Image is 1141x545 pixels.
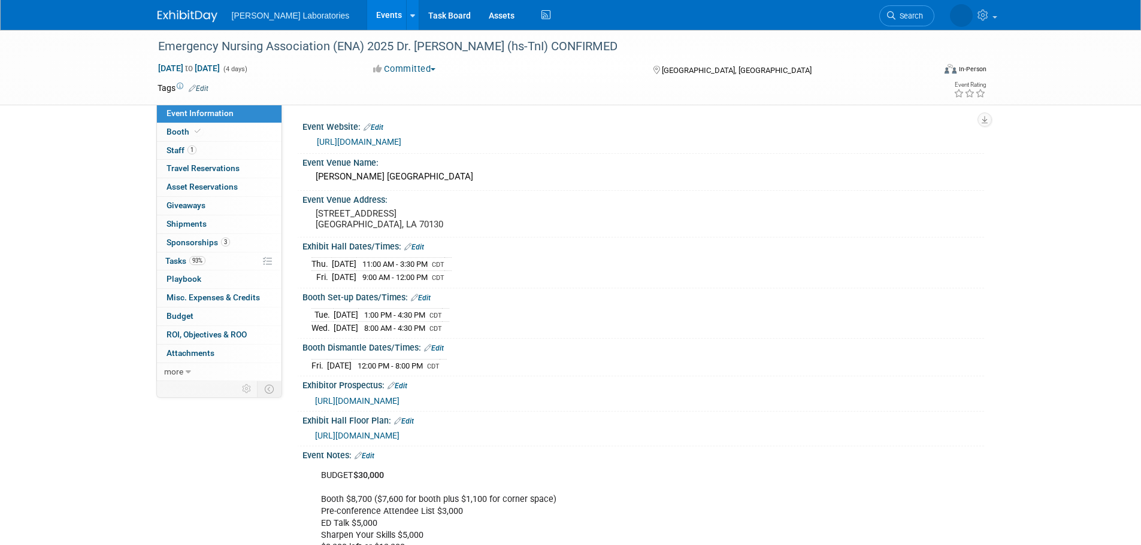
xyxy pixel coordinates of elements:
span: CDT [427,363,440,370]
div: Event Notes: [302,446,984,462]
a: Playbook [157,270,282,288]
a: Shipments [157,215,282,233]
a: Misc. Expenses & Credits [157,289,282,307]
span: Tasks [165,256,205,266]
span: Giveaways [167,200,205,210]
span: Shipments [167,219,207,229]
a: more [157,363,282,381]
td: Tags [158,82,208,94]
a: Edit [394,417,414,425]
div: Event Venue Name: [302,154,984,169]
span: Playbook [167,274,201,284]
span: 3 [221,238,230,246]
span: to [183,63,195,73]
div: Event Venue Address: [302,191,984,206]
td: [DATE] [332,258,356,271]
img: ExhibitDay [158,10,217,22]
a: Edit [388,382,407,390]
div: Exhibit Hall Dates/Times: [302,238,984,253]
a: Giveaways [157,197,282,215]
div: Booth Dismantle Dates/Times: [302,339,984,354]
div: Exhibitor Prospectus: [302,376,984,392]
td: Toggle Event Tabs [257,381,282,397]
div: In-Person [958,65,986,74]
span: Travel Reservations [167,163,240,173]
a: Budget [157,307,282,325]
i: Booth reservation complete [195,128,201,135]
div: [PERSON_NAME] [GEOGRAPHIC_DATA] [311,168,975,186]
b: $30,000 [353,470,384,480]
a: Edit [404,243,424,251]
span: [PERSON_NAME] Laboratories [232,11,350,20]
span: CDT [429,312,442,319]
span: 11:00 AM - 3:30 PM [362,260,428,269]
td: Personalize Event Tab Strip [237,381,258,397]
td: [DATE] [334,309,358,322]
span: [DATE] [DATE] [158,63,220,74]
span: 1:00 PM - 4:30 PM [364,310,425,319]
span: Booth [167,127,203,136]
span: Asset Reservations [167,182,238,191]
a: ROI, Objectives & ROO [157,326,282,344]
div: Event Format [864,62,987,80]
span: Attachments [167,348,214,358]
span: 8:00 AM - 4:30 PM [364,324,425,333]
img: Tisha Davis [950,4,973,27]
div: Event Rating [954,82,986,88]
span: [GEOGRAPHIC_DATA], [GEOGRAPHIC_DATA] [662,66,812,75]
span: (4 days) [222,65,247,73]
span: CDT [432,274,444,282]
span: CDT [429,325,442,333]
span: 12:00 PM - 8:00 PM [358,361,423,370]
td: Thu. [311,258,332,271]
button: Committed [369,63,440,75]
td: [DATE] [327,359,352,372]
span: 93% [189,256,205,265]
a: Travel Reservations [157,160,282,178]
a: Edit [411,294,431,302]
a: Event Information [157,105,282,123]
td: [DATE] [332,271,356,284]
td: Wed. [311,321,334,334]
a: [URL][DOMAIN_NAME] [315,431,399,440]
td: Tue. [311,309,334,322]
div: Booth Set-up Dates/Times: [302,288,984,304]
a: Edit [355,452,374,460]
span: CDT [432,261,444,269]
div: Exhibit Hall Floor Plan: [302,412,984,427]
span: 1 [187,145,196,154]
span: Event Information [167,108,234,118]
span: Search [895,11,923,20]
a: Edit [424,344,444,352]
a: Search [879,5,934,26]
a: Attachments [157,345,282,363]
pre: [STREET_ADDRESS] [GEOGRAPHIC_DATA], LA 70130 [316,208,573,230]
a: Asset Reservations [157,178,282,196]
a: Staff1 [157,142,282,160]
div: Event Website: [302,118,984,133]
span: Staff [167,145,196,155]
td: Fri. [311,359,327,372]
span: 9:00 AM - 12:00 PM [362,273,428,282]
span: Budget [167,311,193,321]
span: Sponsorships [167,238,230,247]
td: [DATE] [334,321,358,334]
a: Edit [189,84,208,93]
a: [URL][DOMAIN_NAME] [317,137,401,147]
td: Fri. [311,271,332,284]
a: Edit [364,123,383,132]
a: Tasks93% [157,252,282,270]
img: Format-Inperson.png [945,64,957,74]
a: [URL][DOMAIN_NAME] [315,396,399,406]
a: Booth [157,123,282,141]
span: Misc. Expenses & Credits [167,293,260,302]
span: ROI, Objectives & ROO [167,330,247,339]
a: Sponsorships3 [157,234,282,252]
span: more [164,367,183,376]
div: Emergency Nursing Association (ENA) 2025 Dr. [PERSON_NAME] (hs-TnI) CONFIRMED [154,36,916,57]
